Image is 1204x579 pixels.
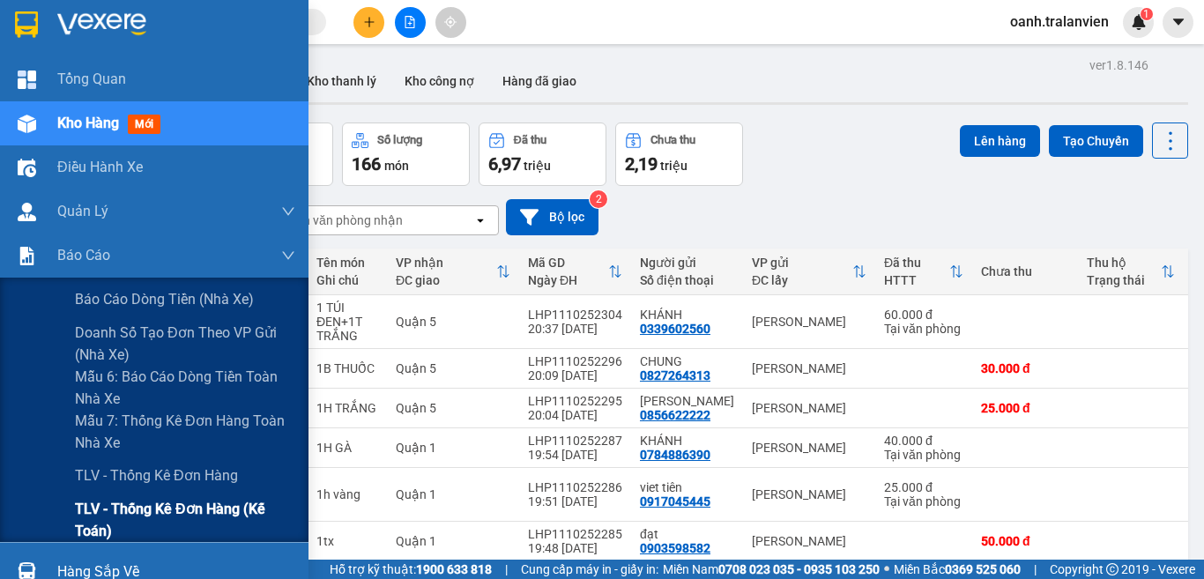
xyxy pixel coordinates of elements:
[75,410,295,454] span: Mẫu 7: Thống kê đơn hàng toàn nhà xe
[884,494,963,508] div: Tại văn phòng
[396,256,496,270] div: VP nhận
[384,159,409,173] span: món
[363,16,375,28] span: plus
[57,244,110,266] span: Báo cáo
[640,308,734,322] div: KHÁNH
[528,541,622,555] div: 19:48 [DATE]
[519,249,631,295] th: Toggle SortBy
[590,190,607,208] sup: 2
[528,354,622,368] div: LHP1110252296
[1131,14,1147,30] img: icon-new-feature
[395,7,426,38] button: file-add
[316,273,378,287] div: Ghi chú
[404,16,416,28] span: file-add
[528,448,622,462] div: 19:54 [DATE]
[18,247,36,265] img: solution-icon
[352,153,381,174] span: 166
[396,273,496,287] div: ĐC giao
[18,159,36,177] img: warehouse-icon
[316,534,378,548] div: 1tx
[884,256,949,270] div: Đã thu
[444,16,457,28] span: aim
[752,534,866,548] div: [PERSON_NAME]
[57,68,126,90] span: Tổng Quan
[316,401,378,415] div: 1H TRẮNG
[640,394,734,408] div: Ty
[57,200,108,222] span: Quản Lý
[396,361,510,375] div: Quận 5
[960,125,1040,157] button: Lên hàng
[752,273,852,287] div: ĐC lấy
[342,122,470,186] button: Số lượng166món
[640,408,710,422] div: 0856622222
[396,315,510,329] div: Quận 5
[752,487,866,501] div: [PERSON_NAME]
[1034,560,1037,579] span: |
[1049,125,1143,157] button: Tạo Chuyến
[1087,273,1161,287] div: Trạng thái
[18,71,36,89] img: dashboard-icon
[316,256,378,270] div: Tên món
[524,159,551,173] span: triệu
[75,322,295,366] span: Doanh số tạo đơn theo VP gửi (nhà xe)
[640,273,734,287] div: Số điện thoại
[640,354,734,368] div: CHUNG
[640,494,710,508] div: 0917045445
[884,308,963,322] div: 60.000 đ
[57,156,143,178] span: Điều hành xe
[1087,256,1161,270] div: Thu hộ
[625,153,658,174] span: 2,19
[506,199,598,235] button: Bộ lọc
[390,60,488,102] button: Kho công nợ
[528,408,622,422] div: 20:04 [DATE]
[330,560,492,579] span: Hỗ trợ kỹ thuật:
[528,256,608,270] div: Mã GD
[875,249,972,295] th: Toggle SortBy
[396,487,510,501] div: Quận 1
[640,322,710,336] div: 0339602560
[387,249,519,295] th: Toggle SortBy
[884,448,963,462] div: Tại văn phòng
[884,273,949,287] div: HTTT
[528,527,622,541] div: LHP1110252285
[293,60,390,102] button: Kho thanh lý
[981,534,1069,548] div: 50.000 đ
[473,213,487,227] svg: open
[1078,249,1184,295] th: Toggle SortBy
[528,494,622,508] div: 19:51 [DATE]
[316,361,378,375] div: 1B THUỐC
[75,366,295,410] span: Mẫu 6: Báo cáo dòng tiền toàn nhà xe
[75,498,295,542] span: TLV - Thống kê đơn hàng (Kế toán)
[752,361,866,375] div: [PERSON_NAME]
[479,122,606,186] button: Đã thu6,97 triệu
[752,441,866,455] div: [PERSON_NAME]
[396,401,510,415] div: Quận 5
[718,562,880,576] strong: 0708 023 035 - 0935 103 250
[514,134,546,146] div: Đã thu
[396,441,510,455] div: Quận 1
[281,212,403,229] div: Chọn văn phòng nhận
[488,60,591,102] button: Hàng đã giao
[981,361,1069,375] div: 30.000 đ
[981,401,1069,415] div: 25.000 đ
[640,368,710,382] div: 0827264313
[663,560,880,579] span: Miền Nam
[18,115,36,133] img: warehouse-icon
[1143,8,1149,20] span: 1
[752,256,852,270] div: VP gửi
[884,322,963,336] div: Tại văn phòng
[521,560,658,579] span: Cung cấp máy in - giấy in:
[57,115,119,131] span: Kho hàng
[752,401,866,415] div: [PERSON_NAME]
[316,301,378,343] div: 1 TÚI ĐEN+1T TRẮNG
[1171,14,1186,30] span: caret-down
[488,153,521,174] span: 6,97
[640,448,710,462] div: 0784886390
[396,534,510,548] div: Quận 1
[281,204,295,219] span: down
[15,11,38,38] img: logo-vxr
[316,441,378,455] div: 1H GÀ
[1141,8,1153,20] sup: 1
[615,122,743,186] button: Chưa thu2,19 triệu
[640,541,710,555] div: 0903598582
